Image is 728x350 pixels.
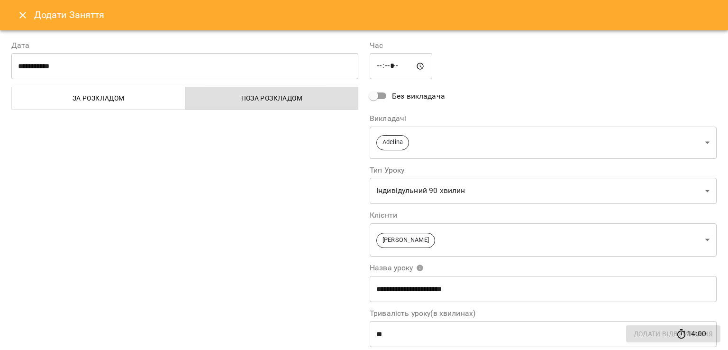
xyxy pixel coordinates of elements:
label: Тип Уроку [370,166,717,174]
span: Adelina [377,138,409,147]
div: [PERSON_NAME] [370,223,717,257]
div: Adelina [370,126,717,159]
div: Індивідульний 90 хвилин [370,178,717,204]
svg: Вкажіть назву уроку або виберіть клієнтів [416,264,424,272]
span: Поза розкладом [191,92,353,104]
span: Без викладача [392,91,445,102]
span: [PERSON_NAME] [377,236,435,245]
label: Клієнти [370,212,717,219]
label: Дата [11,42,358,49]
label: Викладачі [370,115,717,122]
span: За розкладом [18,92,180,104]
button: Close [11,4,34,27]
label: Час [370,42,717,49]
button: Поза розкладом [185,87,359,110]
button: За розкладом [11,87,185,110]
span: Назва уроку [370,264,424,272]
label: Тривалість уроку(в хвилинах) [370,310,717,317]
h6: Додати Заняття [34,8,717,22]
